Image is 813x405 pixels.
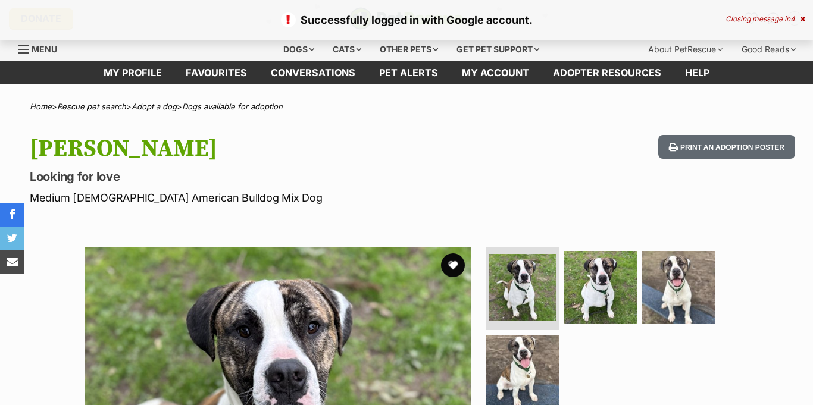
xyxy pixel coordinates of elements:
p: Successfully logged in with Google account. [12,12,801,28]
span: 4 [790,14,795,23]
button: Print an adoption poster [658,135,795,159]
img: Photo of Bronson [489,254,556,321]
div: Dogs [275,37,323,61]
a: Favourites [174,61,259,84]
a: Dogs available for adoption [182,102,283,111]
div: Cats [324,37,370,61]
div: About PetRescue [640,37,731,61]
div: Closing message in [726,15,805,23]
a: Pet alerts [367,61,450,84]
span: Menu [32,44,57,54]
a: My account [450,61,541,84]
a: Rescue pet search [57,102,126,111]
a: Help [673,61,721,84]
img: Photo of Bronson [642,251,715,324]
h1: [PERSON_NAME] [30,135,496,162]
a: Home [30,102,52,111]
a: Adopter resources [541,61,673,84]
img: Photo of Bronson [564,251,637,324]
a: conversations [259,61,367,84]
p: Medium [DEMOGRAPHIC_DATA] American Bulldog Mix Dog [30,190,496,206]
div: Get pet support [448,37,548,61]
div: Other pets [371,37,446,61]
a: Menu [18,37,65,59]
div: Good Reads [733,37,804,61]
a: My profile [92,61,174,84]
button: favourite [441,253,465,277]
p: Looking for love [30,168,496,185]
a: Adopt a dog [132,102,177,111]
